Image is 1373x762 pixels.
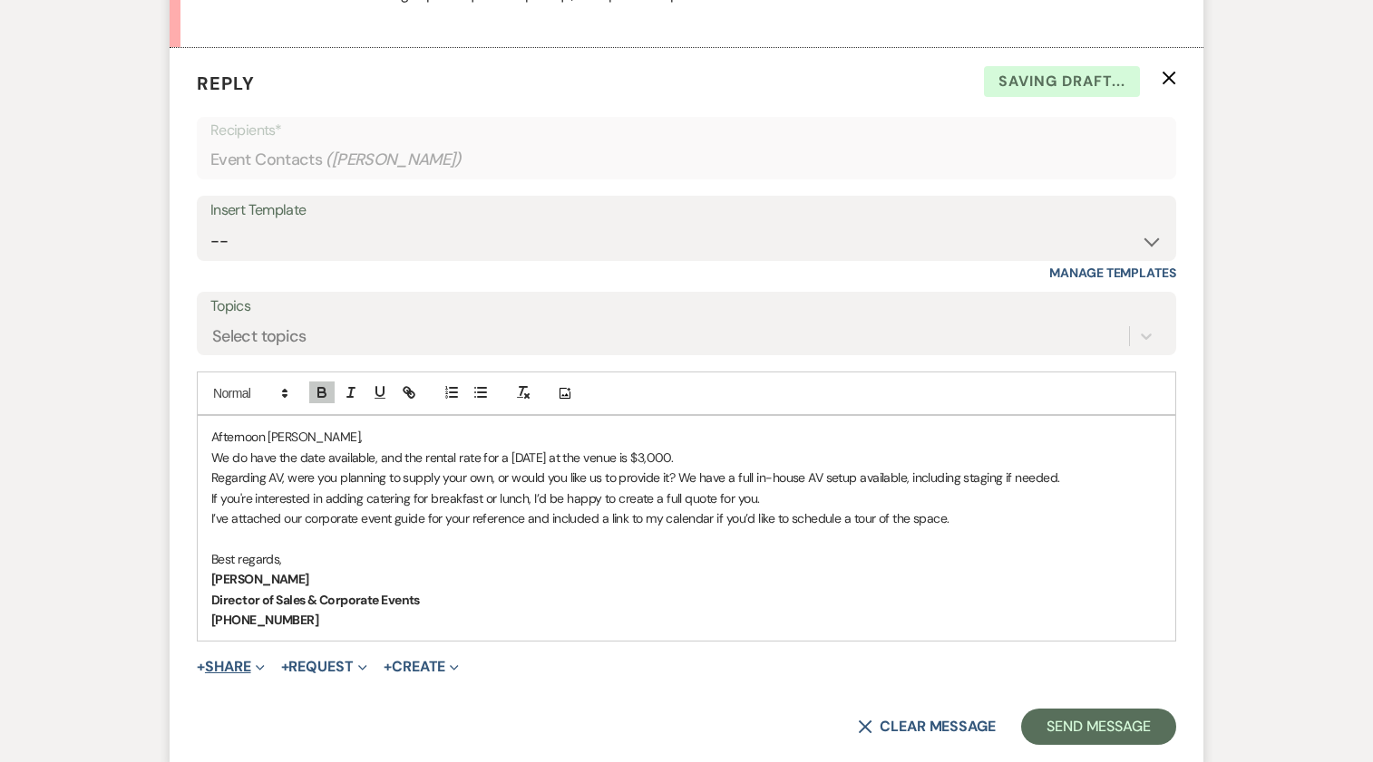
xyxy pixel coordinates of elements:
span: + [197,660,205,674]
button: Share [197,660,265,674]
a: Manage Templates [1049,265,1176,281]
p: If you're interested in adding catering for breakfast or lunch, I’d be happy to create a full quo... [211,488,1162,508]
strong: Director of Sales & Corporate Events [211,592,420,608]
button: Send Message [1021,709,1176,745]
div: Event Contacts [210,142,1163,178]
strong: [PHONE_NUMBER] [211,612,318,628]
span: Reply [197,72,255,95]
div: Insert Template [210,198,1163,224]
span: + [384,660,392,674]
p: Regarding AV, were you planning to supply your own, or would you like us to provide it? We have a... [211,468,1162,487]
button: Request [281,660,367,674]
button: Clear message [858,719,996,734]
p: Recipients* [210,119,1163,142]
p: I’ve attached our corporate event guide for your reference and included a link to my calendar if ... [211,508,1162,528]
strong: [PERSON_NAME] [211,571,309,587]
p: Best regards, [211,549,1162,569]
p: We do have the date available, and the rental rate for a [DATE] at the venue is $3,000. [211,448,1162,468]
label: Topics [210,294,1163,320]
p: Afternoon [PERSON_NAME], [211,427,1162,447]
span: + [281,660,289,674]
div: Select topics [212,324,307,349]
span: ( [PERSON_NAME] ) [326,148,462,172]
span: Saving draft... [984,66,1140,97]
button: Create [384,660,459,674]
